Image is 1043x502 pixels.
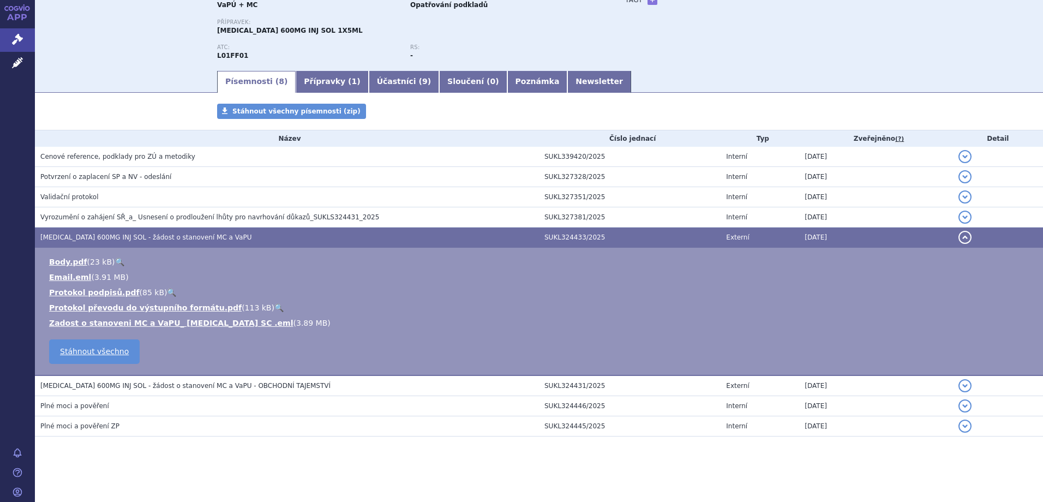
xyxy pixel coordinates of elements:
[799,147,952,167] td: [DATE]
[40,402,109,410] span: Plné moci a pověření
[726,193,747,201] span: Interní
[40,193,99,201] span: Validační protokol
[49,318,1032,328] li: ( )
[49,258,87,266] a: Body.pdf
[217,52,248,59] strong: NIVOLUMAB
[958,420,972,433] button: detail
[799,167,952,187] td: [DATE]
[958,150,972,163] button: detail
[410,52,413,59] strong: -
[40,234,251,241] span: OPDIVO 600MG INJ SOL - žádost o stanovení MC a VaPU
[726,382,749,390] span: Externí
[40,213,379,221] span: Vyrozumění o zahájení SŘ_a_ Usnesení o prodloužení lhůty pro navrhování důkazů_SUKLS324431_2025
[953,130,1043,147] th: Detail
[799,187,952,207] td: [DATE]
[726,153,747,160] span: Interní
[49,256,1032,267] li: ( )
[958,170,972,183] button: detail
[296,319,327,327] span: 3.89 MB
[410,1,488,9] strong: Opatřování podkladů
[539,416,721,437] td: SUKL324445/2025
[49,302,1032,313] li: ( )
[539,207,721,228] td: SUKL327381/2025
[49,272,1032,283] li: ( )
[422,77,428,86] span: 9
[799,207,952,228] td: [DATE]
[167,288,176,297] a: 🔍
[799,416,952,437] td: [DATE]
[721,130,799,147] th: Typ
[232,107,361,115] span: Stáhnout všechny písemnosti (zip)
[410,44,592,51] p: RS:
[958,379,972,392] button: detail
[895,135,904,143] abbr: (?)
[958,231,972,244] button: detail
[539,187,721,207] td: SUKL327351/2025
[49,273,91,282] a: Email.eml
[539,228,721,248] td: SUKL324433/2025
[49,319,293,327] a: Zadost o stanoveni MC a VaPU_ [MEDICAL_DATA] SC .eml
[490,77,495,86] span: 0
[369,71,439,93] a: Účastníci (9)
[245,303,272,312] span: 113 kB
[352,77,357,86] span: 1
[539,375,721,396] td: SUKL324431/2025
[279,77,284,86] span: 8
[799,130,952,147] th: Zveřejněno
[40,422,119,430] span: Plné moci a pověření ZP
[217,27,363,34] span: [MEDICAL_DATA] 600MG INJ SOL 1X5ML
[539,147,721,167] td: SUKL339420/2025
[90,258,112,266] span: 23 kB
[439,71,507,93] a: Sloučení (0)
[799,396,952,416] td: [DATE]
[726,234,749,241] span: Externí
[35,130,539,147] th: Název
[49,303,242,312] a: Protokol převodu do výstupního formátu.pdf
[142,288,164,297] span: 85 kB
[958,190,972,204] button: detail
[539,130,721,147] th: Číslo jednací
[799,375,952,396] td: [DATE]
[49,339,140,364] a: Stáhnout všechno
[49,288,140,297] a: Protokol podpisů.pdf
[296,71,368,93] a: Přípravky (1)
[567,71,631,93] a: Newsletter
[726,173,747,181] span: Interní
[49,287,1032,298] li: ( )
[274,303,284,312] a: 🔍
[958,399,972,413] button: detail
[539,396,721,416] td: SUKL324446/2025
[40,153,195,160] span: Cenové reference, podklady pro ZÚ a metodiky
[507,71,568,93] a: Poznámka
[539,167,721,187] td: SUKL327328/2025
[726,422,747,430] span: Interní
[217,19,603,26] p: Přípravek:
[799,228,952,248] td: [DATE]
[217,71,296,93] a: Písemnosti (8)
[958,211,972,224] button: detail
[726,213,747,221] span: Interní
[40,382,331,390] span: OPDIVO 600MG INJ SOL - žádost o stanovení MC a VaPU - OBCHODNÍ TAJEMSTVÍ
[217,104,366,119] a: Stáhnout všechny písemnosti (zip)
[94,273,125,282] span: 3.91 MB
[217,1,257,9] strong: VaPÚ + MC
[726,402,747,410] span: Interní
[115,258,124,266] a: 🔍
[217,44,399,51] p: ATC:
[40,173,171,181] span: Potvrzení o zaplacení SP a NV - odeslání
